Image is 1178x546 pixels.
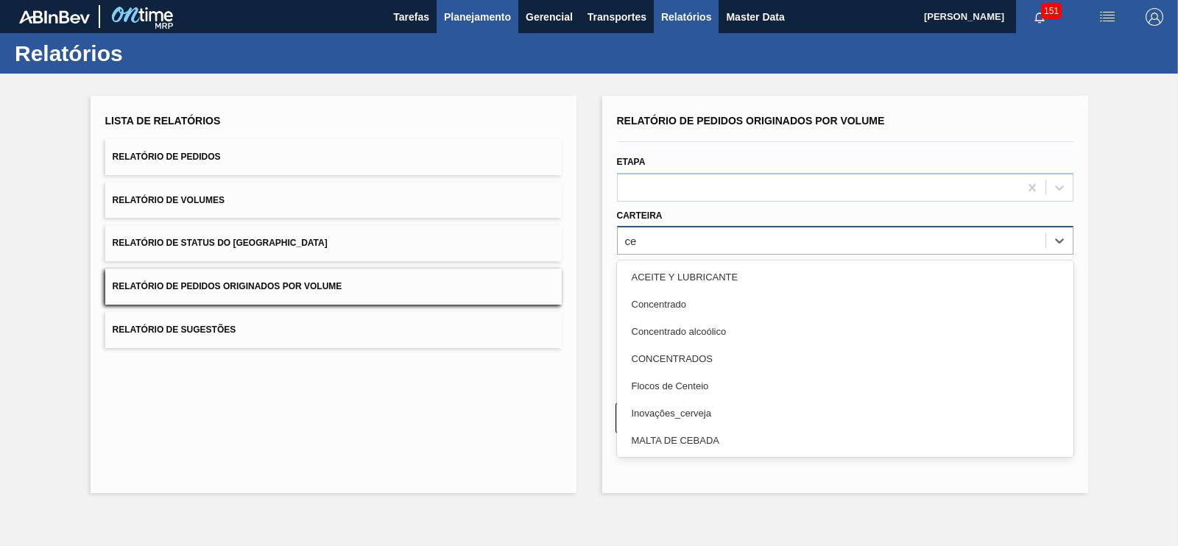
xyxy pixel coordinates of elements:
span: 151 [1041,3,1062,19]
div: ACEITE Y LUBRICANTE [617,263,1073,291]
span: Relatórios [661,8,711,26]
button: Relatório de Pedidos Originados por Volume [105,269,562,305]
div: Flocos de Centeio [617,372,1073,400]
span: Relatório de Status do [GEOGRAPHIC_DATA] [113,238,328,248]
button: Relatório de Pedidos [105,139,562,175]
button: Relatório de Sugestões [105,312,562,348]
div: CONCENTRADOS [617,345,1073,372]
img: Logout [1146,8,1163,26]
div: Inovações_cerveja [617,400,1073,427]
label: Carteira [617,210,663,221]
span: Relatório de Pedidos Originados por Volume [113,281,342,291]
div: Concentrado [617,291,1073,318]
div: MALTA DE CEBADA [617,427,1073,454]
span: Relatório de Pedidos [113,152,221,162]
button: Relatório de Status do [GEOGRAPHIC_DATA] [105,225,562,261]
h1: Relatórios [15,45,276,62]
div: Concentrado alcoólico [617,318,1073,345]
button: Notificações [1016,7,1063,27]
span: Tarefas [393,8,429,26]
span: Lista de Relatórios [105,115,221,127]
button: Relatório de Volumes [105,182,562,219]
img: userActions [1098,8,1116,26]
span: Master Data [726,8,784,26]
span: Relatório de Volumes [113,195,225,205]
span: Relatório de Pedidos Originados por Volume [617,115,885,127]
img: TNhmsLtSVTkK8tSr43FrP2fwEKptu5GPRR3wAAAABJRU5ErkJggg== [19,10,90,24]
label: Etapa [617,157,646,167]
button: Limpar [616,403,838,433]
span: Planejamento [444,8,511,26]
span: Relatório de Sugestões [113,325,236,335]
span: Gerencial [526,8,573,26]
span: Transportes [588,8,646,26]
